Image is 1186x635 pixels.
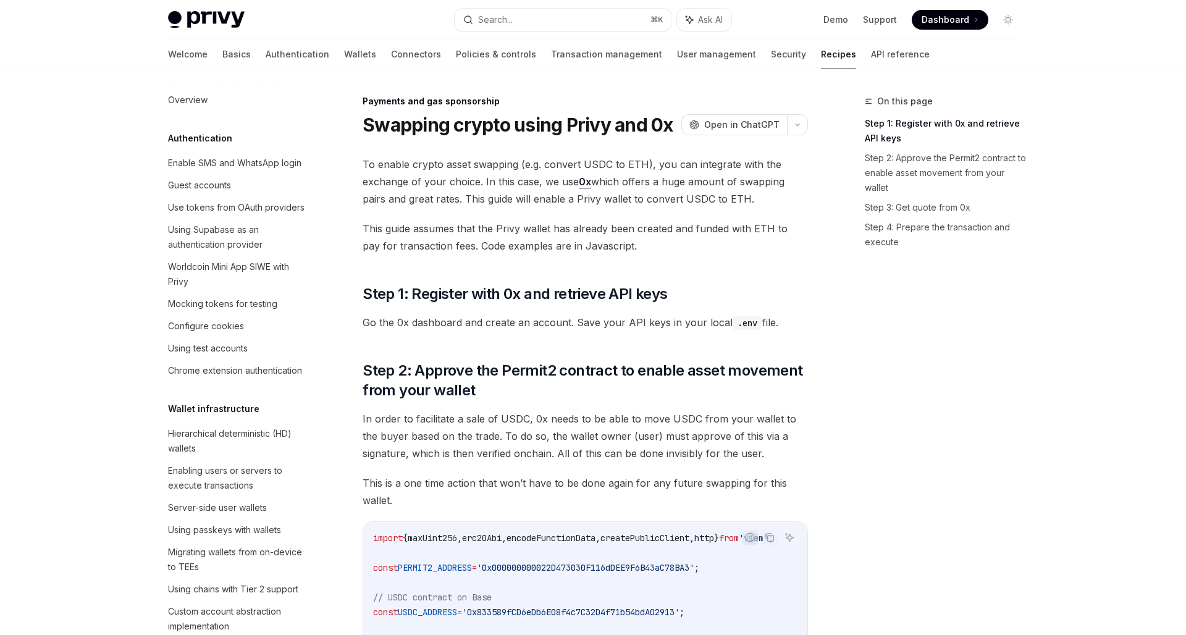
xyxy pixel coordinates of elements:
div: Payments and gas sponsorship [363,95,808,107]
a: Worldcoin Mini App SIWE with Privy [158,256,316,293]
span: This guide assumes that the Privy wallet has already been created and funded with ETH to pay for ... [363,220,808,254]
span: ; [679,607,684,618]
a: 0x [579,175,591,188]
div: Using Supabase as an authentication provider [168,222,309,252]
button: Open in ChatGPT [681,114,787,135]
span: Open in ChatGPT [704,119,780,131]
span: Ask AI [698,14,723,26]
div: Mocking tokens for testing [168,296,277,311]
span: '0x000000000022D473030F116dDEE9F6B43aC78BA3' [477,562,694,573]
div: Custom account abstraction implementation [168,604,309,634]
a: API reference [871,40,930,69]
span: const [373,562,398,573]
div: Using test accounts [168,341,248,356]
div: Migrating wallets from on-device to TEEs [168,545,309,574]
span: USDC_ADDRESS [398,607,457,618]
div: Overview [168,93,208,107]
a: Enable SMS and WhatsApp login [158,152,316,174]
h5: Wallet infrastructure [168,402,259,416]
a: Dashboard [912,10,988,30]
a: Use tokens from OAuth providers [158,196,316,219]
span: ; [694,562,699,573]
span: encodeFunctionData [507,532,595,544]
button: Copy the contents from the code block [762,529,778,545]
a: Using test accounts [158,337,316,360]
a: Recipes [821,40,856,69]
button: Search...⌘K [455,9,671,31]
div: Chrome extension authentication [168,363,302,378]
img: light logo [168,11,245,28]
a: Step 4: Prepare the transaction and execute [865,217,1028,252]
span: http [694,532,714,544]
a: Demo [823,14,848,26]
a: Welcome [168,40,208,69]
div: Hierarchical deterministic (HD) wallets [168,426,309,456]
a: Authentication [266,40,329,69]
h1: Swapping crypto using Privy and 0x [363,114,673,136]
div: Use tokens from OAuth providers [168,200,305,215]
a: Using passkeys with wallets [158,519,316,541]
div: Using passkeys with wallets [168,523,281,537]
span: On this page [877,94,933,109]
a: Wallets [344,40,376,69]
span: , [689,532,694,544]
a: Basics [222,40,251,69]
span: Go the 0x dashboard and create an account. Save your API keys in your local file. [363,314,808,331]
a: Support [863,14,897,26]
span: To enable crypto asset swapping (e.g. convert USDC to ETH), you can integrate with the exchange o... [363,156,808,208]
span: // USDC contract on Base [373,592,492,603]
span: This is a one time action that won’t have to be done again for any future swapping for this wallet. [363,474,808,509]
span: = [472,562,477,573]
span: ⌘ K [650,15,663,25]
h5: Authentication [168,131,232,146]
a: Using chains with Tier 2 support [158,578,316,600]
button: Ask AI [677,9,731,31]
div: Using chains with Tier 2 support [168,582,298,597]
span: Step 1: Register with 0x and retrieve API keys [363,284,667,304]
a: User management [677,40,756,69]
a: Step 2: Approve the Permit2 contract to enable asset movement from your wallet [865,148,1028,198]
a: Configure cookies [158,315,316,337]
a: Overview [158,89,316,111]
span: erc20Abi [462,532,502,544]
a: Security [771,40,806,69]
span: = [457,607,462,618]
span: createPublicClient [600,532,689,544]
span: import [373,532,403,544]
span: In order to facilitate a sale of USDC, 0x needs to be able to move USDC from your wallet to the b... [363,410,808,462]
a: Policies & controls [456,40,536,69]
div: Enable SMS and WhatsApp login [168,156,301,170]
button: Toggle dark mode [998,10,1018,30]
span: from [719,532,739,544]
span: } [714,532,719,544]
span: Step 2: Approve the Permit2 contract to enable asset movement from your wallet [363,361,808,400]
span: , [457,532,462,544]
div: Search... [478,12,513,27]
div: Server-side user wallets [168,500,267,515]
a: Using Supabase as an authentication provider [158,219,316,256]
span: const [373,607,398,618]
span: maxUint256 [408,532,457,544]
code: .env [733,316,762,330]
a: Hierarchical deterministic (HD) wallets [158,423,316,460]
div: Worldcoin Mini App SIWE with Privy [168,259,309,289]
a: Guest accounts [158,174,316,196]
span: 'viem' [739,532,768,544]
span: PERMIT2_ADDRESS [398,562,472,573]
button: Report incorrect code [742,529,758,545]
a: Transaction management [551,40,662,69]
div: Enabling users or servers to execute transactions [168,463,309,493]
a: Migrating wallets from on-device to TEEs [158,541,316,578]
span: Dashboard [922,14,969,26]
span: , [502,532,507,544]
a: Enabling users or servers to execute transactions [158,460,316,497]
button: Ask AI [781,529,797,545]
a: Mocking tokens for testing [158,293,316,315]
a: Connectors [391,40,441,69]
div: Guest accounts [168,178,231,193]
span: , [595,532,600,544]
a: Chrome extension authentication [158,360,316,382]
a: Step 1: Register with 0x and retrieve API keys [865,114,1028,148]
span: '0x833589fCD6eDb6E08f4c7C32D4f71b54bdA02913' [462,607,679,618]
span: { [403,532,408,544]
